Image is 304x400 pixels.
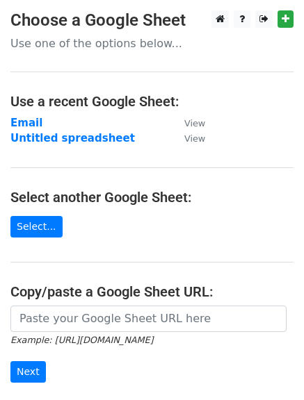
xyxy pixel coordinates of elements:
[10,36,294,51] p: Use one of the options below...
[10,335,153,345] small: Example: [URL][DOMAIN_NAME]
[184,118,205,128] small: View
[10,216,63,237] a: Select...
[170,117,205,129] a: View
[170,132,205,144] a: View
[10,10,294,31] h3: Choose a Google Sheet
[10,117,42,129] a: Email
[10,132,135,144] a: Untitled spreadsheet
[10,93,294,110] h4: Use a recent Google Sheet:
[10,361,46,383] input: Next
[184,133,205,144] small: View
[10,306,287,332] input: Paste your Google Sheet URL here
[10,283,294,300] h4: Copy/paste a Google Sheet URL:
[10,189,294,206] h4: Select another Google Sheet:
